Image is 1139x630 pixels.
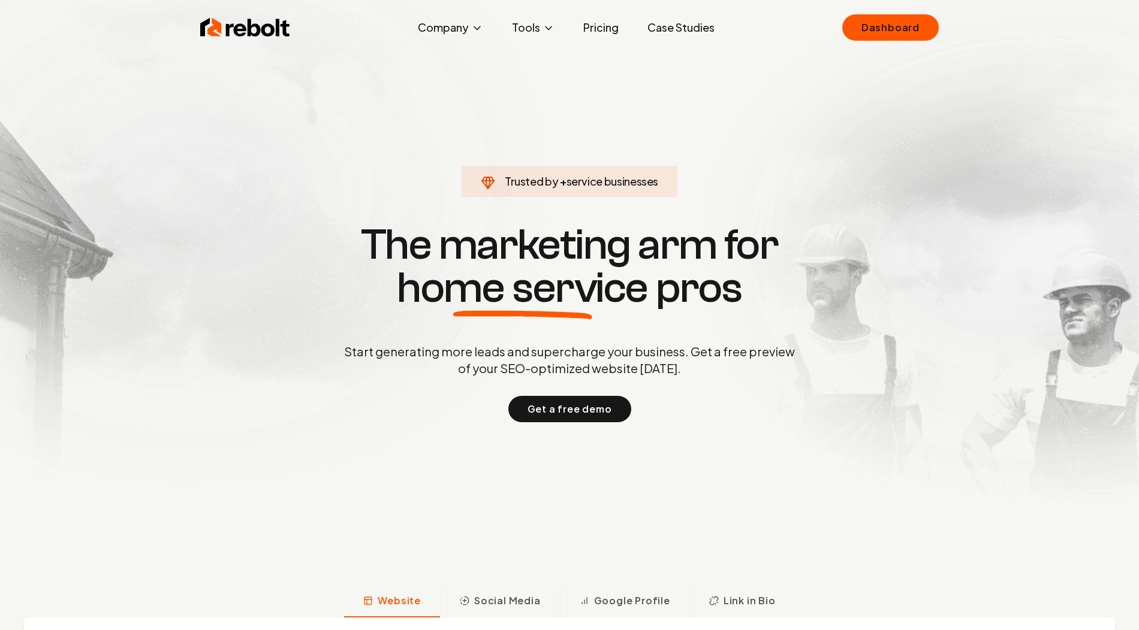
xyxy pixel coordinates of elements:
[378,593,421,608] span: Website
[397,266,648,310] span: home service
[200,16,290,40] img: Rebolt Logo
[842,14,939,41] a: Dashboard
[440,586,560,617] button: Social Media
[689,586,795,617] button: Link in Bio
[505,174,558,188] span: Trusted by
[594,593,670,608] span: Google Profile
[560,586,689,617] button: Google Profile
[567,174,659,188] span: service businesses
[502,16,564,40] button: Tools
[508,396,631,422] button: Get a free demo
[342,343,797,377] p: Start generating more leads and supercharge your business. Get a free preview of your SEO-optimiz...
[724,593,776,608] span: Link in Bio
[560,174,567,188] span: +
[474,593,541,608] span: Social Media
[574,16,628,40] a: Pricing
[638,16,724,40] a: Case Studies
[344,586,440,617] button: Website
[408,16,493,40] button: Company
[282,223,857,310] h1: The marketing arm for pros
